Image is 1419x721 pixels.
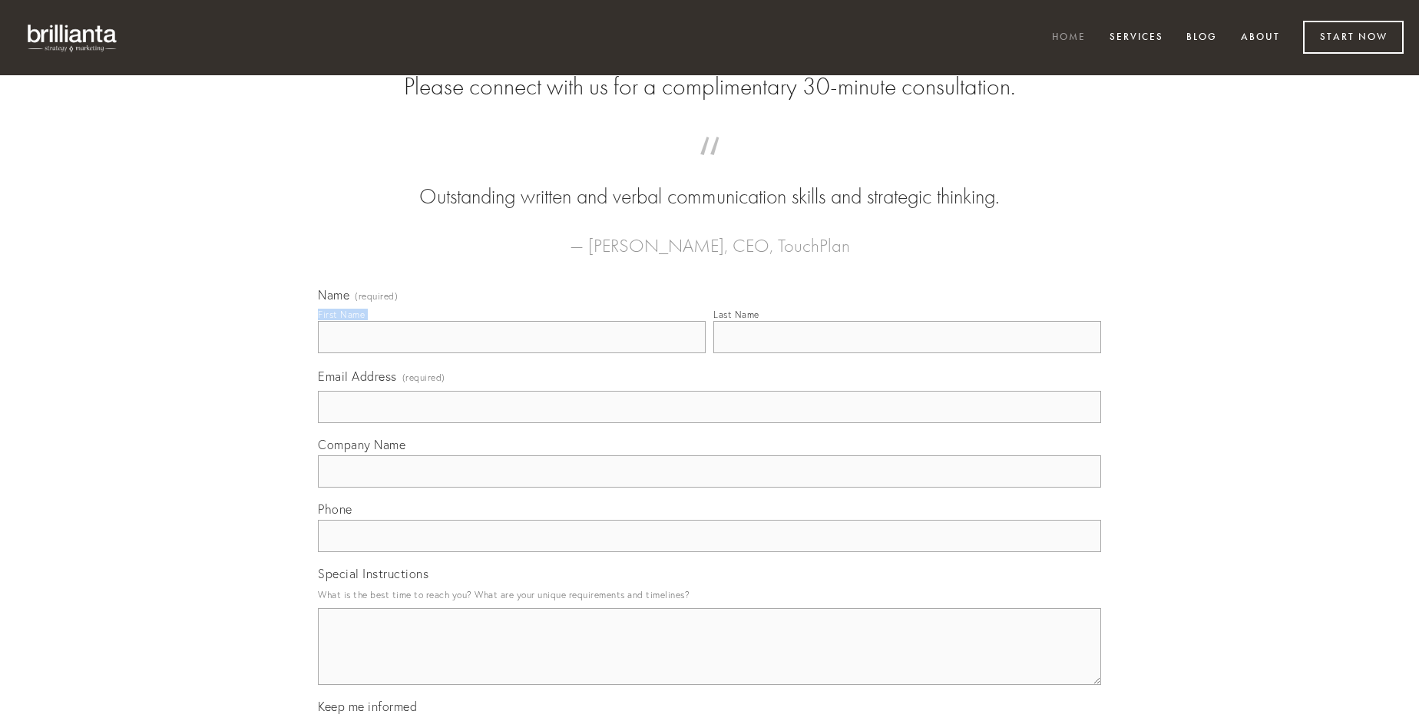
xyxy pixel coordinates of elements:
[318,699,417,714] span: Keep me informed
[402,367,445,388] span: (required)
[318,287,349,303] span: Name
[1176,25,1227,51] a: Blog
[15,15,131,60] img: brillianta - research, strategy, marketing
[355,292,398,301] span: (required)
[342,152,1077,182] span: “
[1042,25,1096,51] a: Home
[318,566,428,581] span: Special Instructions
[1303,21,1404,54] a: Start Now
[318,437,405,452] span: Company Name
[318,72,1101,101] h2: Please connect with us for a complimentary 30-minute consultation.
[318,584,1101,605] p: What is the best time to reach you? What are your unique requirements and timelines?
[1231,25,1290,51] a: About
[342,212,1077,261] figcaption: — [PERSON_NAME], CEO, TouchPlan
[318,309,365,320] div: First Name
[318,501,352,517] span: Phone
[342,152,1077,212] blockquote: Outstanding written and verbal communication skills and strategic thinking.
[1100,25,1173,51] a: Services
[713,309,759,320] div: Last Name
[318,369,397,384] span: Email Address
